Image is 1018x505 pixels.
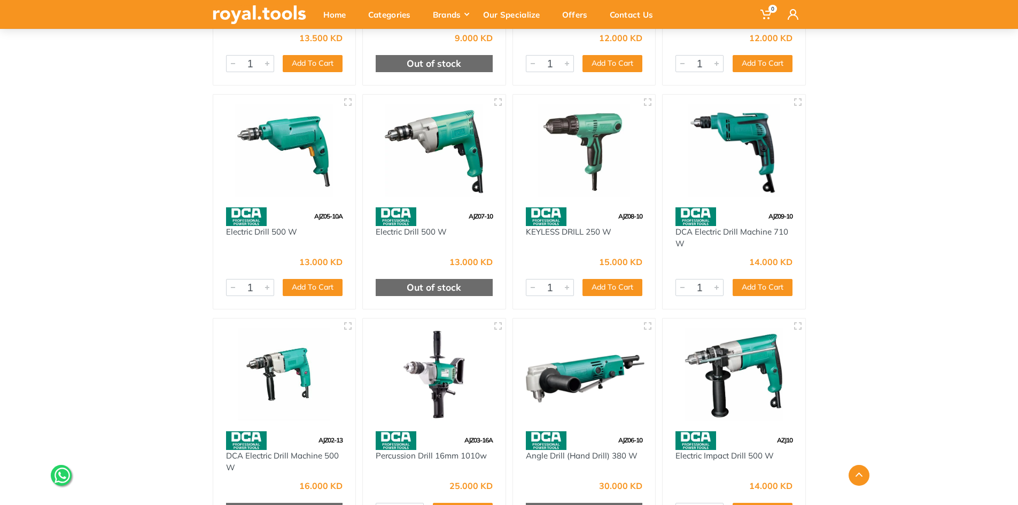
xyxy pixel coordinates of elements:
[476,3,555,26] div: Our Specialize
[526,450,638,461] a: Angle Drill (Hand Drill) 380 W
[749,258,792,266] div: 14.000 KD
[318,436,343,444] span: AJZ02-13
[372,104,496,197] img: Royal Tools - Electric Drill 500 W
[376,227,447,237] a: Electric Drill 500 W
[618,212,642,220] span: AJZ08-10
[618,436,642,444] span: AJZ06-10
[599,481,642,490] div: 30.000 KD
[226,227,297,237] a: Electric Drill 500 W
[226,431,267,450] img: 58.webp
[299,34,343,42] div: 13.500 KD
[749,481,792,490] div: 14.000 KD
[223,104,346,197] img: Royal Tools - Electric Drill 500 W
[733,55,792,72] button: Add To Cart
[768,5,777,13] span: 0
[283,279,343,296] button: Add To Cart
[464,436,493,444] span: AJZ03-16A
[602,3,668,26] div: Contact Us
[226,207,267,226] img: 58.webp
[283,55,343,72] button: Add To Cart
[223,328,346,421] img: Royal Tools - DCA Electric Drill Machine 500 W
[749,34,792,42] div: 12.000 KD
[526,207,566,226] img: 58.webp
[675,450,774,461] a: Electric Impact Drill 500 W
[599,258,642,266] div: 15.000 KD
[469,212,493,220] span: AJZ07-10
[376,279,493,296] div: Out of stock
[526,227,611,237] a: KEYLESS DRILL 250 W
[555,3,602,26] div: Offers
[314,212,343,220] span: AJZ05-10A
[777,436,792,444] span: AZJ10
[372,328,496,421] img: Royal Tools - Percussion Drill 16mm 1010w
[675,227,788,249] a: DCA Electric Drill Machine 710 W
[425,3,476,26] div: Brands
[526,431,566,450] img: 58.webp
[582,279,642,296] button: Add To Cart
[675,207,716,226] img: 58.webp
[361,3,425,26] div: Categories
[299,481,343,490] div: 16.000 KD
[226,450,339,473] a: DCA Electric Drill Machine 500 W
[449,258,493,266] div: 13.000 KD
[316,3,361,26] div: Home
[523,328,646,421] img: Royal Tools - Angle Drill (Hand Drill) 380 W
[376,431,416,450] img: 58.webp
[213,5,306,24] img: royal.tools Logo
[299,258,343,266] div: 13.000 KD
[376,207,416,226] img: 58.webp
[599,34,642,42] div: 12.000 KD
[672,104,796,197] img: Royal Tools - DCA Electric Drill Machine 710 W
[376,450,487,461] a: Percussion Drill 16mm 1010w
[376,55,493,72] div: Out of stock
[523,104,646,197] img: Royal Tools - KEYLESS DRILL 250 W
[733,279,792,296] button: Add To Cart
[768,212,792,220] span: AJZ09-10
[455,34,493,42] div: 9.000 KD
[672,328,796,421] img: Royal Tools - Electric Impact Drill 500 W
[675,431,716,450] img: 58.webp
[449,481,493,490] div: 25.000 KD
[582,55,642,72] button: Add To Cart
